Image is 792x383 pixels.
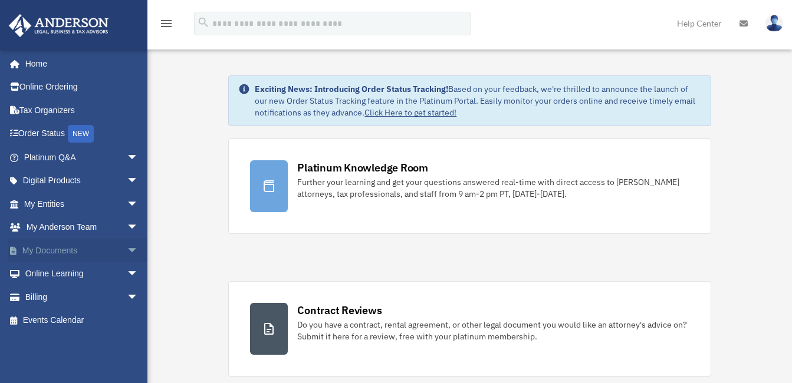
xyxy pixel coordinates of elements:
a: Billingarrow_drop_down [8,285,156,309]
img: Anderson Advisors Platinum Portal [5,14,112,37]
i: menu [159,16,173,31]
span: arrow_drop_down [127,216,150,240]
span: arrow_drop_down [127,285,150,309]
span: arrow_drop_down [127,146,150,170]
a: Online Ordering [8,75,156,99]
div: Further your learning and get your questions answered real-time with direct access to [PERSON_NAM... [297,176,689,200]
a: My Anderson Teamarrow_drop_down [8,216,156,239]
a: My Documentsarrow_drop_down [8,239,156,262]
div: NEW [68,125,94,143]
span: arrow_drop_down [127,192,150,216]
a: Tax Organizers [8,98,156,122]
a: Platinum Knowledge Room Further your learning and get your questions answered real-time with dire... [228,138,711,234]
a: Click Here to get started! [364,107,456,118]
img: User Pic [765,15,783,32]
a: Contract Reviews Do you have a contract, rental agreement, or other legal document you would like... [228,281,711,377]
a: Home [8,52,150,75]
a: My Entitiesarrow_drop_down [8,192,156,216]
span: arrow_drop_down [127,239,150,263]
div: Platinum Knowledge Room [297,160,428,175]
span: arrow_drop_down [127,262,150,286]
a: Platinum Q&Aarrow_drop_down [8,146,156,169]
a: Order StatusNEW [8,122,156,146]
a: Digital Productsarrow_drop_down [8,169,156,193]
a: Online Learningarrow_drop_down [8,262,156,286]
a: Events Calendar [8,309,156,332]
div: Contract Reviews [297,303,382,318]
a: menu [159,21,173,31]
i: search [197,16,210,29]
strong: Exciting News: Introducing Order Status Tracking! [255,84,448,94]
div: Based on your feedback, we're thrilled to announce the launch of our new Order Status Tracking fe... [255,83,701,118]
div: Do you have a contract, rental agreement, or other legal document you would like an attorney's ad... [297,319,689,342]
span: arrow_drop_down [127,169,150,193]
